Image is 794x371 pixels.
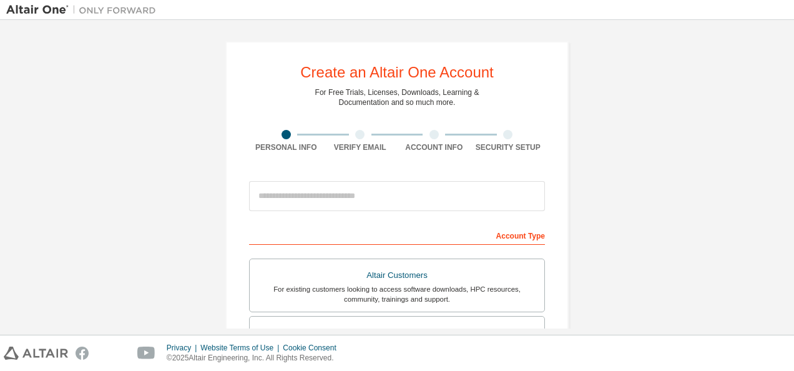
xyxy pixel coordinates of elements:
div: Security Setup [471,142,546,152]
div: Personal Info [249,142,323,152]
div: Account Type [249,225,545,245]
img: Altair One [6,4,162,16]
p: © 2025 Altair Engineering, Inc. All Rights Reserved. [167,353,344,364]
div: Privacy [167,343,200,353]
div: Create an Altair One Account [300,65,494,80]
div: Cookie Consent [283,343,343,353]
div: Verify Email [323,142,398,152]
div: Students [257,324,537,342]
img: youtube.svg [137,347,155,360]
div: For Free Trials, Licenses, Downloads, Learning & Documentation and so much more. [315,87,479,107]
img: altair_logo.svg [4,347,68,360]
img: facebook.svg [76,347,89,360]
div: Account Info [397,142,471,152]
div: Altair Customers [257,267,537,284]
div: Website Terms of Use [200,343,283,353]
div: For existing customers looking to access software downloads, HPC resources, community, trainings ... [257,284,537,304]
